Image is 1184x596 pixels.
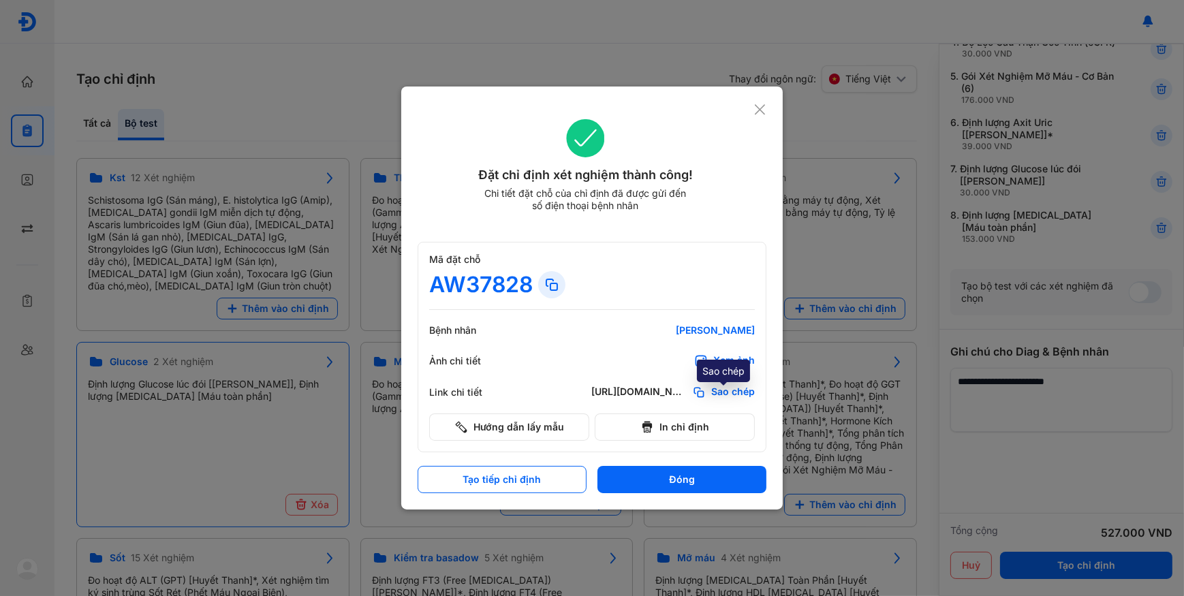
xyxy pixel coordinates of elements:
div: Đặt chỉ định xét nghiệm thành công! [418,166,753,185]
div: [URL][DOMAIN_NAME] [591,386,687,399]
div: [PERSON_NAME] [591,324,755,336]
div: Link chi tiết [429,386,511,398]
div: Bệnh nhân [429,324,511,336]
button: In chỉ định [595,413,755,441]
button: Đóng [597,466,766,493]
div: Chi tiết đặt chỗ của chỉ định đã được gửi đến số điện thoại bệnh nhân [478,187,692,212]
div: Mã đặt chỗ [429,253,755,266]
div: Xem ảnh [713,354,755,368]
button: Tạo tiếp chỉ định [418,466,587,493]
div: AW37828 [429,271,533,298]
span: Sao chép [711,386,755,399]
button: Hướng dẫn lấy mẫu [429,413,589,441]
div: Ảnh chi tiết [429,355,511,367]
